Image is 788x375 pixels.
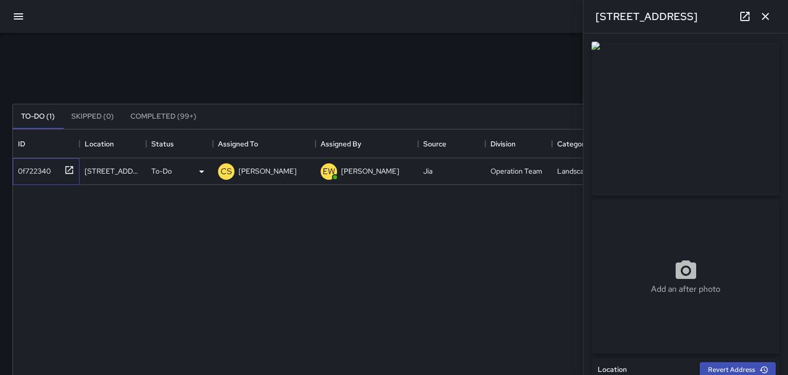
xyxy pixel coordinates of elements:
div: ID [18,129,25,158]
button: Skipped (0) [63,104,122,129]
div: 69 North Lexington Avenue [85,166,141,176]
div: Status [151,129,174,158]
div: Source [418,129,485,158]
div: Operation Team [490,166,542,176]
p: [PERSON_NAME] [239,166,297,176]
div: 0f722340 [14,162,51,176]
div: Status [146,129,213,158]
div: Jia [423,166,432,176]
button: Completed (99+) [122,104,205,129]
div: Assigned To [213,129,316,158]
p: CS [221,165,232,178]
div: Assigned By [321,129,361,158]
div: Location [80,129,146,158]
div: Division [490,129,516,158]
div: Category [557,129,588,158]
div: ID [13,129,80,158]
div: Location [85,129,114,158]
p: To-Do [151,166,172,176]
div: Division [485,129,552,158]
p: EW [323,165,335,178]
div: Assigned To [218,129,258,158]
div: Landscaping [557,166,598,176]
div: Assigned By [316,129,418,158]
div: Source [423,129,446,158]
button: To-Do (1) [13,104,63,129]
p: [PERSON_NAME] [341,166,399,176]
